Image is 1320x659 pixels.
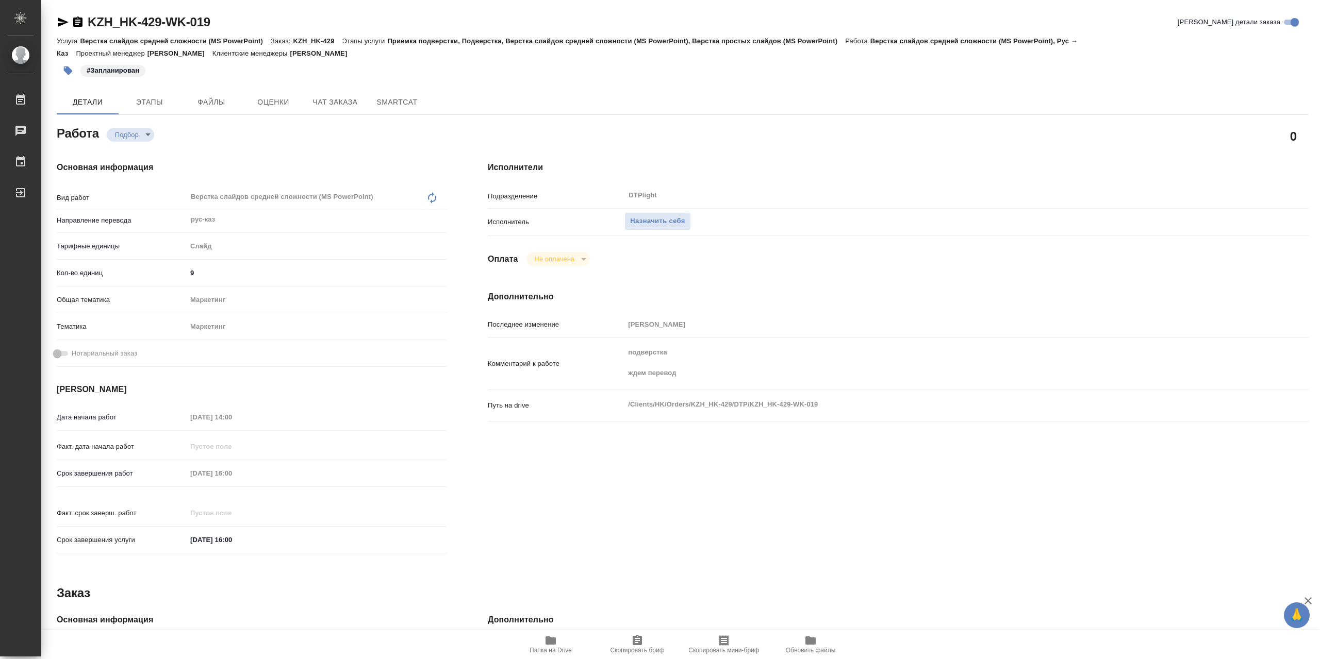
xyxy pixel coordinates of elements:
span: [PERSON_NAME] детали заказа [1178,17,1280,27]
button: Скопировать бриф [594,630,681,659]
p: Верстка слайдов средней сложности (MS PowerPoint) [80,37,271,45]
p: Комментарий к работе [488,359,624,369]
span: Скопировать бриф [610,647,664,654]
p: Работа [845,37,870,45]
h4: Дополнительно [488,614,1309,626]
p: #Запланирован [87,65,139,76]
h4: Исполнители [488,161,1309,174]
button: Добавить тэг [57,59,79,82]
h2: Заказ [57,585,90,601]
p: Подразделение [488,191,624,201]
p: Дата начала работ [57,412,187,423]
div: Подбор [107,128,154,142]
p: Общая тематика [57,295,187,305]
p: Вид работ [57,193,187,203]
span: Файлы [187,96,236,109]
h4: Оплата [488,253,518,265]
input: Пустое поле [187,505,277,520]
p: Срок завершения услуги [57,535,187,545]
span: Обновить файлы [786,647,836,654]
p: Исполнитель [488,217,624,227]
span: Чат заказа [310,96,360,109]
textarea: /Clients/HK/Orders/KZH_HK-429/DTP/KZH_HK-429-WK-019 [624,396,1240,413]
p: Приемка подверстки, Подверстка, Верстка слайдов средней сложности (MS PowerPoint), Верстка просты... [387,37,845,45]
button: Скопировать ссылку [72,16,84,28]
p: Факт. дата начала работ [57,442,187,452]
span: Запланирован [79,65,146,74]
p: Тарифные единицы [57,241,187,251]
span: Папка на Drive [530,647,572,654]
h4: Основная информация [57,161,447,174]
button: 🙏 [1284,602,1310,628]
div: Слайд [187,238,447,255]
p: [PERSON_NAME] [290,49,355,57]
p: KZH_HK-429 [293,37,342,45]
input: ✎ Введи что-нибудь [187,532,277,547]
p: Заказ: [271,37,293,45]
span: 🙏 [1288,604,1306,626]
p: Срок завершения работ [57,468,187,479]
p: Последнее изменение [488,319,624,330]
h4: Основная информация [57,614,447,626]
span: Оценки [249,96,298,109]
p: Путь на drive [488,400,624,411]
p: Этапы услуги [342,37,388,45]
h2: 0 [1290,127,1297,145]
p: Проектный менеджер [76,49,147,57]
button: Папка на Drive [507,630,594,659]
p: Факт. срок заверш. работ [57,508,187,518]
textarea: подверстка ждем перевод [624,344,1240,382]
button: Не оплачена [532,255,577,263]
h4: [PERSON_NAME] [57,383,447,396]
p: Клиентские менеджеры [212,49,290,57]
button: Скопировать мини-бриф [681,630,767,659]
div: Подбор [526,252,590,266]
span: Этапы [125,96,174,109]
div: Маркетинг [187,318,447,335]
input: Пустое поле [187,410,277,425]
span: Детали [63,96,112,109]
input: Пустое поле [187,466,277,481]
p: Направление перевода [57,215,187,226]
p: Тематика [57,322,187,332]
button: Назначить себя [624,212,690,230]
p: [PERSON_NAME] [147,49,212,57]
div: Маркетинг [187,291,447,309]
p: Кол-во единиц [57,268,187,278]
button: Подбор [112,130,142,139]
input: Пустое поле [187,439,277,454]
button: Обновить файлы [767,630,854,659]
button: Скопировать ссылку для ЯМессенджера [57,16,69,28]
a: KZH_HK-429-WK-019 [88,15,210,29]
h4: Дополнительно [488,291,1309,303]
p: Услуга [57,37,80,45]
h2: Работа [57,123,99,142]
span: Нотариальный заказ [72,348,137,359]
span: SmartCat [372,96,422,109]
input: ✎ Введи что-нибудь [187,265,447,280]
input: Пустое поле [624,317,1240,332]
span: Назначить себя [630,215,685,227]
span: Скопировать мини-бриф [688,647,759,654]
